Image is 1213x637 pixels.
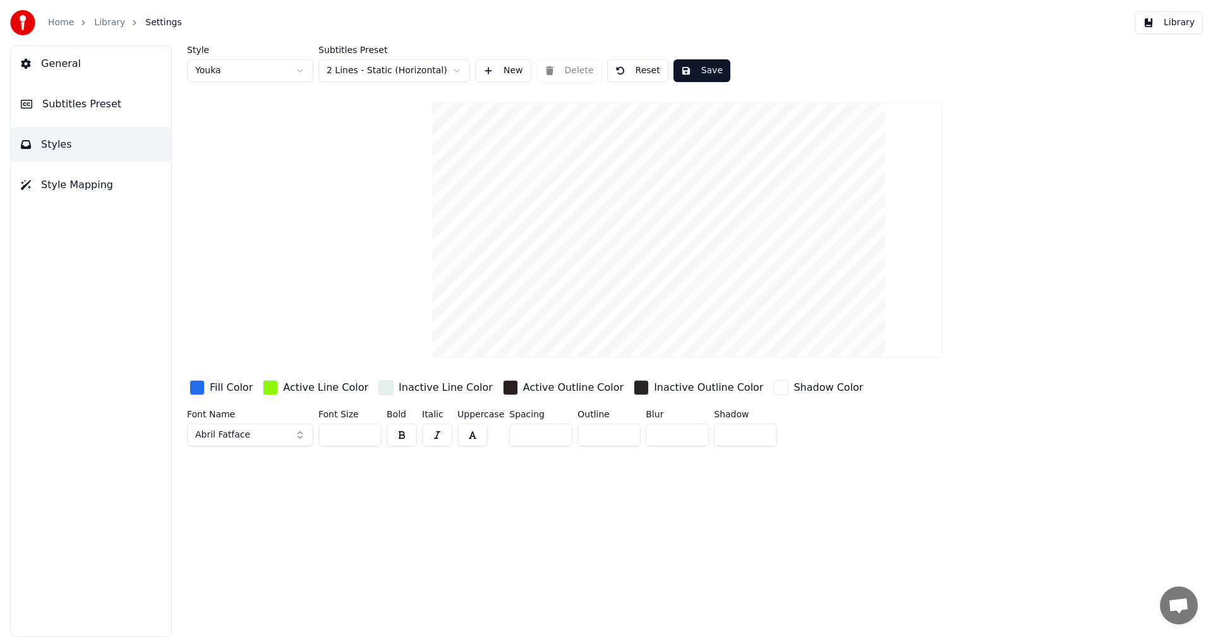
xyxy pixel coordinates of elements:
[318,45,470,54] label: Subtitles Preset
[187,410,313,419] label: Font Name
[607,59,668,82] button: Reset
[318,410,382,419] label: Font Size
[41,177,113,193] span: Style Mapping
[523,380,624,395] div: Active Outline Color
[11,127,171,162] button: Styles
[187,378,255,398] button: Fill Color
[422,410,452,419] label: Italic
[48,16,74,29] a: Home
[646,410,709,419] label: Blur
[145,16,181,29] span: Settings
[673,59,730,82] button: Save
[654,380,763,395] div: Inactive Outline Color
[500,378,626,398] button: Active Outline Color
[42,97,121,112] span: Subtitles Preset
[1135,11,1203,34] button: Library
[376,378,495,398] button: Inactive Line Color
[631,378,766,398] button: Inactive Outline Color
[714,410,777,419] label: Shadow
[509,410,572,419] label: Spacing
[794,380,863,395] div: Shadow Color
[48,16,182,29] nav: breadcrumb
[387,410,417,419] label: Bold
[577,410,641,419] label: Outline
[10,10,35,35] img: youka
[457,410,504,419] label: Uppercase
[11,46,171,81] button: General
[475,59,531,82] button: New
[399,380,493,395] div: Inactive Line Color
[195,429,250,441] span: Abril Fatface
[11,86,171,122] button: Subtitles Preset
[41,56,81,71] span: General
[94,16,125,29] a: Library
[1160,586,1198,624] div: 채팅 열기
[260,378,371,398] button: Active Line Color
[187,45,313,54] label: Style
[771,378,866,398] button: Shadow Color
[283,380,368,395] div: Active Line Color
[41,137,72,152] span: Styles
[11,167,171,203] button: Style Mapping
[210,380,253,395] div: Fill Color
